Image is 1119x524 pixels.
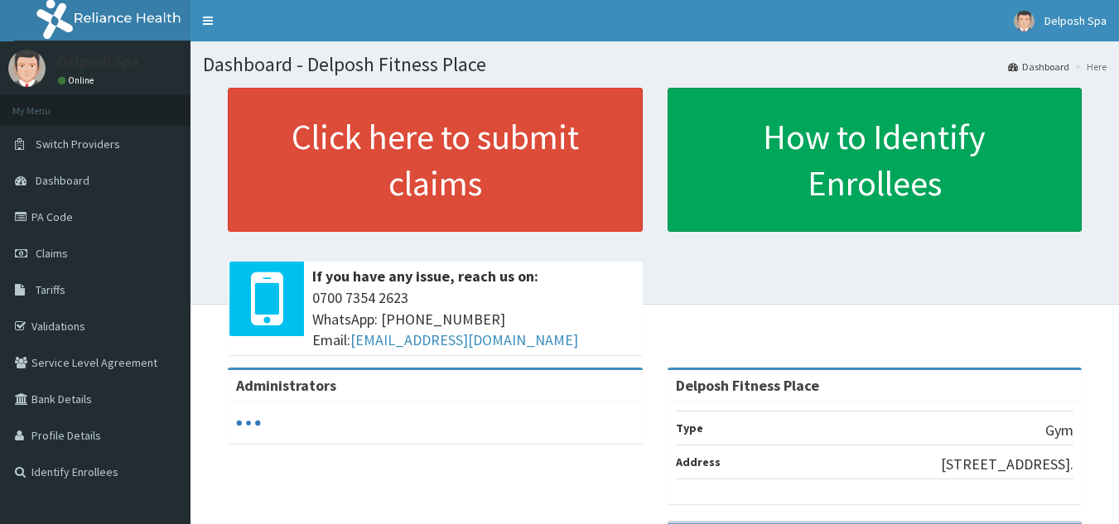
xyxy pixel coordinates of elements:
[676,421,703,435] b: Type
[203,54,1107,75] h1: Dashboard - Delposh Fitness Place
[1044,13,1107,28] span: Delposh Spa
[941,454,1073,475] p: [STREET_ADDRESS].
[1045,420,1073,441] p: Gym
[36,282,65,297] span: Tariffs
[236,376,336,395] b: Administrators
[36,246,68,261] span: Claims
[228,88,643,232] a: Click here to submit claims
[312,287,634,351] span: 0700 7354 2623 WhatsApp: [PHONE_NUMBER] Email:
[58,75,98,86] a: Online
[1071,60,1107,74] li: Here
[1014,11,1035,31] img: User Image
[58,54,138,69] p: Delposh Spa
[1008,60,1069,74] a: Dashboard
[36,173,89,188] span: Dashboard
[236,411,261,435] svg: audio-loading
[668,88,1083,232] a: How to Identify Enrollees
[36,137,120,151] span: Switch Providers
[676,454,721,469] b: Address
[312,267,538,286] b: If you have any issue, reach us on:
[350,330,578,349] a: [EMAIL_ADDRESS][DOMAIN_NAME]
[8,50,46,87] img: User Image
[676,376,819,395] strong: Delposh Fitness Place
